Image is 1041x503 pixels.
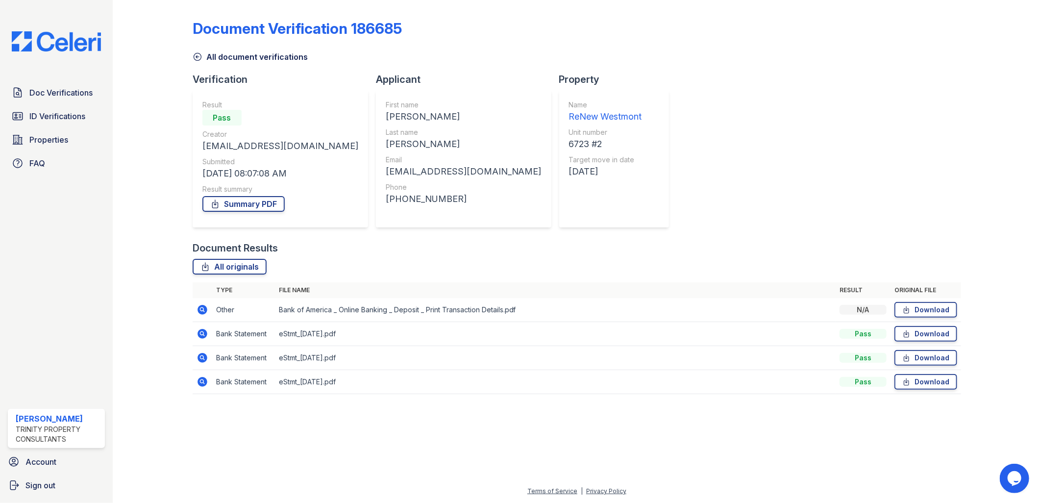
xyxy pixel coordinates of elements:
div: | [581,487,583,495]
td: Bank Statement [212,370,275,394]
div: Trinity Property Consultants [16,425,101,444]
td: Other [212,298,275,322]
a: Privacy Policy [586,487,626,495]
div: Property [559,73,677,86]
div: Document Verification 186685 [193,20,402,37]
div: [DATE] [569,165,642,178]
a: Doc Verifications [8,83,105,102]
div: First name [386,100,542,110]
a: Download [894,326,957,342]
a: Download [894,350,957,366]
div: [PHONE_NUMBER] [386,192,542,206]
div: Submitted [202,157,358,167]
div: Unit number [569,127,642,137]
div: Target move in date [569,155,642,165]
a: Download [894,302,957,318]
th: Original file [891,282,961,298]
td: Bank of America _ Online Banking _ Deposit _ Print Transaction Details.pdf [275,298,836,322]
div: Name [569,100,642,110]
span: Sign out [25,479,55,491]
a: Summary PDF [202,196,285,212]
div: Document Results [193,241,278,255]
td: eStmt_[DATE].pdf [275,346,836,370]
div: Email [386,155,542,165]
span: Account [25,456,56,468]
div: N/A [840,305,887,315]
img: CE_Logo_Blue-a8612792a0a2168367f1c8372b55b34899dd931a85d93a1a3d3e32e68fde9ad4.png [4,31,109,51]
a: All originals [193,259,267,275]
div: Pass [840,329,887,339]
div: [PERSON_NAME] [16,413,101,425]
span: FAQ [29,157,45,169]
div: Result summary [202,184,358,194]
th: Result [836,282,891,298]
span: Properties [29,134,68,146]
div: Phone [386,182,542,192]
td: Bank Statement [212,346,275,370]
a: Account [4,452,109,472]
a: Download [894,374,957,390]
div: Pass [840,353,887,363]
div: Pass [840,377,887,387]
th: File name [275,282,836,298]
td: eStmt_[DATE].pdf [275,370,836,394]
div: 6723 #2 [569,137,642,151]
a: All document verifications [193,51,308,63]
div: [EMAIL_ADDRESS][DOMAIN_NAME] [202,139,358,153]
span: ID Verifications [29,110,85,122]
a: FAQ [8,153,105,173]
td: Bank Statement [212,322,275,346]
iframe: chat widget [1000,464,1031,493]
a: ID Verifications [8,106,105,126]
a: Properties [8,130,105,150]
a: Sign out [4,476,109,495]
div: Last name [386,127,542,137]
div: Verification [193,73,376,86]
a: Name ReNew Westmont [569,100,642,124]
div: Result [202,100,358,110]
div: ReNew Westmont [569,110,642,124]
td: eStmt_[DATE].pdf [275,322,836,346]
div: Creator [202,129,358,139]
a: Terms of Service [527,487,577,495]
th: Type [212,282,275,298]
div: Pass [202,110,242,126]
div: [PERSON_NAME] [386,137,542,151]
div: [EMAIL_ADDRESS][DOMAIN_NAME] [386,165,542,178]
span: Doc Verifications [29,87,93,99]
div: [DATE] 08:07:08 AM [202,167,358,180]
div: [PERSON_NAME] [386,110,542,124]
div: Applicant [376,73,559,86]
